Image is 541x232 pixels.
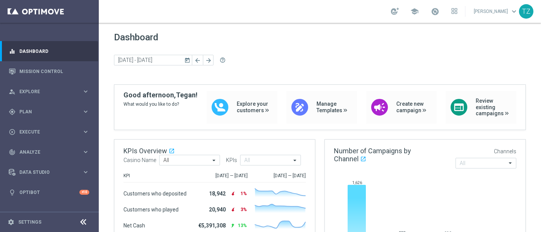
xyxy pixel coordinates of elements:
div: Execute [9,129,82,135]
span: Explore [19,89,82,94]
a: Dashboard [19,41,89,61]
span: Plan [19,110,82,114]
span: school [410,7,419,16]
div: +10 [79,190,89,195]
button: gps_fixed Plan keyboard_arrow_right [8,109,90,115]
i: keyboard_arrow_right [82,148,89,156]
a: Optibot [19,182,79,202]
button: person_search Explore keyboard_arrow_right [8,89,90,95]
i: keyboard_arrow_right [82,108,89,115]
span: keyboard_arrow_down [510,7,518,16]
i: keyboard_arrow_right [82,88,89,95]
i: keyboard_arrow_right [82,168,89,176]
i: lightbulb [9,189,16,196]
a: Mission Control [19,61,89,81]
div: Plan [9,108,82,115]
button: Data Studio keyboard_arrow_right [8,169,90,175]
a: Settings [18,220,41,224]
i: equalizer [9,48,16,55]
span: Analyze [19,150,82,154]
i: keyboard_arrow_right [82,128,89,135]
div: Explore [9,88,82,95]
button: play_circle_outline Execute keyboard_arrow_right [8,129,90,135]
button: track_changes Analyze keyboard_arrow_right [8,149,90,155]
button: lightbulb Optibot +10 [8,189,90,195]
span: Data Studio [19,170,82,175]
button: Mission Control [8,68,90,75]
i: person_search [9,88,16,95]
a: [PERSON_NAME]keyboard_arrow_down [473,6,519,17]
button: equalizer Dashboard [8,48,90,54]
i: gps_fixed [9,108,16,115]
i: play_circle_outline [9,129,16,135]
span: Execute [19,130,82,134]
div: Mission Control [9,61,89,81]
div: Analyze [9,149,82,156]
i: track_changes [9,149,16,156]
div: Optibot [9,182,89,202]
div: TZ [519,4,533,19]
div: Dashboard [9,41,89,61]
div: Data Studio [9,169,82,176]
i: settings [8,219,14,226]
